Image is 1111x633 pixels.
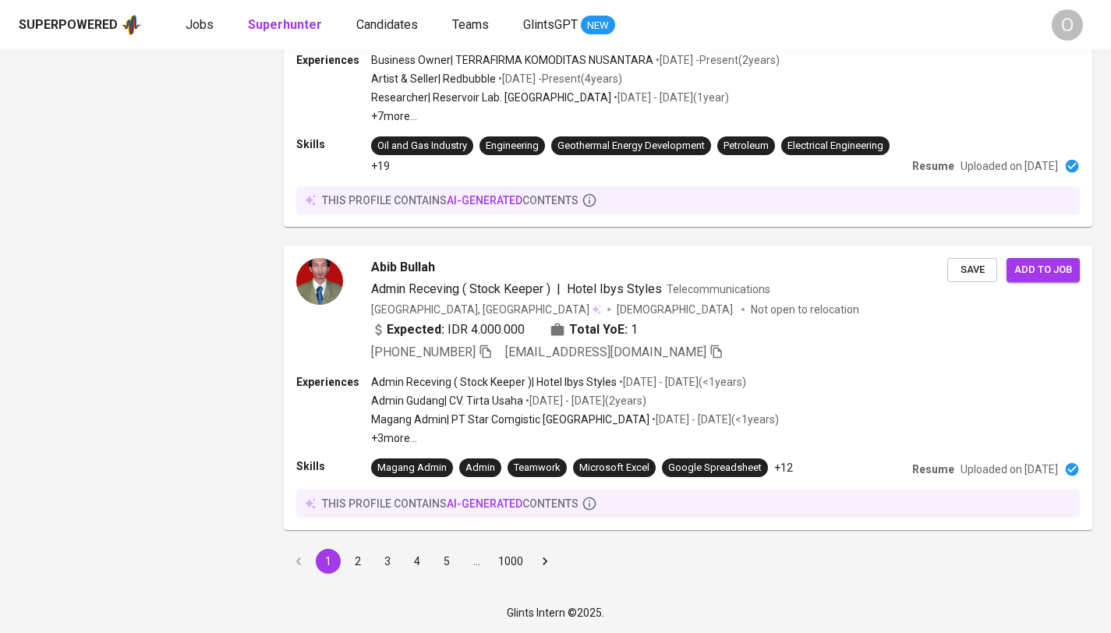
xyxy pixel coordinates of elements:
p: • [DATE] - [DATE] ( 1 year ) [611,90,729,105]
span: [PHONE_NUMBER] [371,345,476,359]
a: Jobs [186,16,217,35]
button: Save [947,258,997,282]
button: Go to page 2 [345,549,370,574]
a: Superpoweredapp logo [19,13,142,37]
div: Google Spreadsheet [668,461,762,476]
p: Experiences [296,374,371,390]
button: Go to page 5 [434,549,459,574]
a: Abib BullahAdmin Receving ( Stock Keeper )|Hotel Ibys StylesTelecommunications[GEOGRAPHIC_DATA], ... [284,246,1092,530]
div: IDR 4.000.000 [371,320,525,339]
button: Add to job [1007,258,1080,282]
p: Artist & Seller | Redbubble [371,71,496,87]
span: [EMAIL_ADDRESS][DOMAIN_NAME] [505,345,706,359]
p: Business Owner | TERRAFIRMA KOMODITAS NUSANTARA [371,52,653,68]
div: … [464,553,489,569]
a: Teams [452,16,492,35]
span: Hotel Ibys Styles [567,281,662,296]
p: • [DATE] - [DATE] ( 2 years ) [523,393,646,408]
a: GlintsGPT NEW [523,16,615,35]
div: Oil and Gas Industry [377,139,467,154]
span: Add to job [1014,261,1072,279]
button: Go to page 3 [375,549,400,574]
span: Candidates [356,17,418,32]
span: Admin Receving ( Stock Keeper ) [371,281,550,296]
p: +7 more ... [371,108,780,124]
p: this profile contains contents [322,193,578,208]
span: 1 [631,320,638,339]
button: Go to next page [533,549,557,574]
p: • [DATE] - [DATE] ( <1 years ) [617,374,746,390]
p: +3 more ... [371,430,779,446]
span: Jobs [186,17,214,32]
span: NEW [581,18,615,34]
p: this profile contains contents [322,496,578,511]
p: Magang Admin | PT Star Comgistic [GEOGRAPHIC_DATA] [371,412,649,427]
div: Magang Admin [377,461,447,476]
div: [GEOGRAPHIC_DATA], [GEOGRAPHIC_DATA] [371,302,601,317]
span: Save [955,261,989,279]
div: Admin [465,461,495,476]
div: Petroleum [724,139,769,154]
button: page 1 [316,549,341,574]
p: Skills [296,458,371,474]
div: Electrical Engineering [787,139,883,154]
p: • [DATE] - Present ( 2 years ) [653,52,780,68]
span: Abib Bullah [371,258,435,277]
span: | [557,280,561,299]
p: Not open to relocation [751,302,859,317]
span: GlintsGPT [523,17,578,32]
div: Microsoft Excel [579,461,649,476]
img: app logo [121,13,142,37]
b: Total YoE: [569,320,628,339]
div: Teamwork [514,461,561,476]
p: Admin Gudang | CV. Tirta Usaha [371,393,523,408]
span: [DEMOGRAPHIC_DATA] [617,302,735,317]
div: O [1052,9,1083,41]
p: Resume [912,158,954,174]
div: Geothermal Energy Development [557,139,705,154]
p: Uploaded on [DATE] [961,158,1058,174]
button: Go to page 4 [405,549,430,574]
a: Superhunter [248,16,325,35]
span: Telecommunications [667,283,770,295]
span: AI-generated [447,194,522,207]
p: Skills [296,136,371,152]
img: 601d7856846c6a386ea4fe43715a4853.jpg [296,258,343,305]
b: Superhunter [248,17,322,32]
nav: pagination navigation [284,549,560,574]
p: Experiences [296,52,371,68]
div: Engineering [486,139,539,154]
button: Go to page 1000 [494,549,528,574]
p: Uploaded on [DATE] [961,461,1058,477]
p: Resume [912,461,954,477]
p: • [DATE] - [DATE] ( <1 years ) [649,412,779,427]
p: +19 [371,158,390,174]
span: AI-generated [447,497,522,510]
b: Expected: [387,320,444,339]
div: Superpowered [19,16,118,34]
a: Candidates [356,16,421,35]
p: • [DATE] - Present ( 4 years ) [496,71,622,87]
p: Researcher | Reservoir Lab. [GEOGRAPHIC_DATA] [371,90,611,105]
p: Admin Receving ( Stock Keeper ) | Hotel Ibys Styles [371,374,617,390]
span: Teams [452,17,489,32]
p: +12 [774,460,793,476]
